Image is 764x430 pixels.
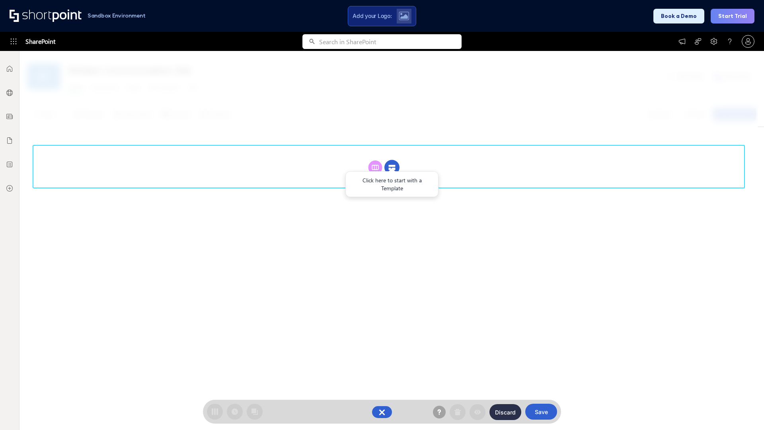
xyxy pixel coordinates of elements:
[724,392,764,430] iframe: Chat Widget
[653,9,704,23] button: Book a Demo
[353,12,392,20] span: Add your Logo:
[88,14,146,18] h1: Sandbox Environment
[525,404,557,420] button: Save
[25,32,55,51] span: SharePoint
[319,34,462,49] input: Search in SharePoint
[489,404,521,420] button: Discard
[399,12,409,20] img: Upload logo
[711,9,754,23] button: Start Trial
